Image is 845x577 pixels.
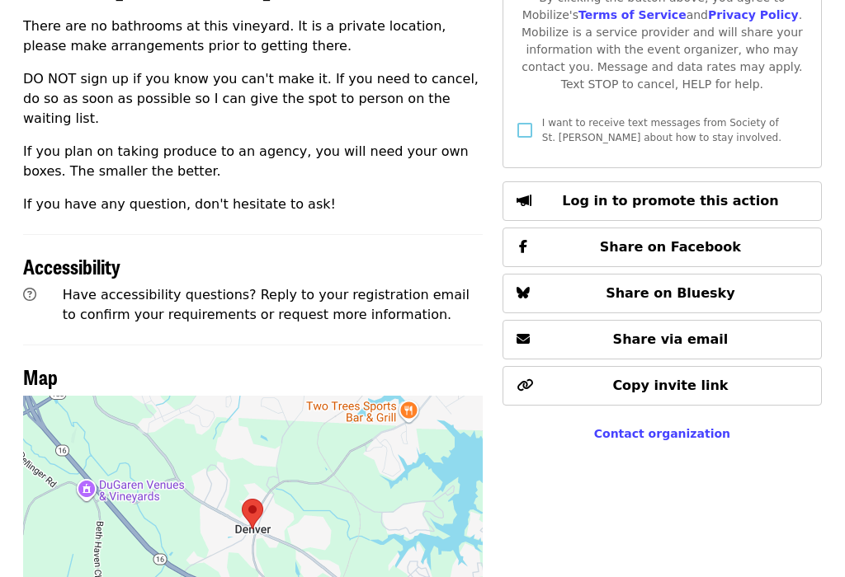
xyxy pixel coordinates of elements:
button: Log in to promote this action [503,182,822,222]
a: Terms of Service [578,9,687,22]
button: Share via email [503,321,822,360]
span: Have accessibility questions? Reply to your registration email to confirm your requirements or re... [63,288,470,323]
span: Share on Bluesky [606,286,735,302]
span: Copy invite link [612,378,728,394]
p: If you plan on taking produce to an agency, you will need your own boxes. The smaller the better. [23,143,483,182]
span: Map [23,363,58,392]
span: Accessibility [23,252,120,281]
a: Privacy Policy [708,9,799,22]
span: Share on Facebook [600,240,741,256]
button: Share on Bluesky [503,274,822,314]
button: Share on Facebook [503,228,822,268]
a: Contact organization [594,428,730,441]
span: Log in to promote this action [562,194,778,209]
span: I want to receive text messages from Society of St. [PERSON_NAME] about how to stay involved. [542,118,781,144]
button: Copy invite link [503,367,822,406]
p: DO NOT sign up if you know you can't make it. If you need to cancel, do so as soon as possible so... [23,70,483,129]
p: There are no bathrooms at this vineyard. It is a private location, please make arrangements prior... [23,17,483,57]
p: If you have any question, don't hesitate to ask! [23,195,483,215]
span: Share via email [613,332,729,348]
i: question-circle icon [23,288,36,303]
